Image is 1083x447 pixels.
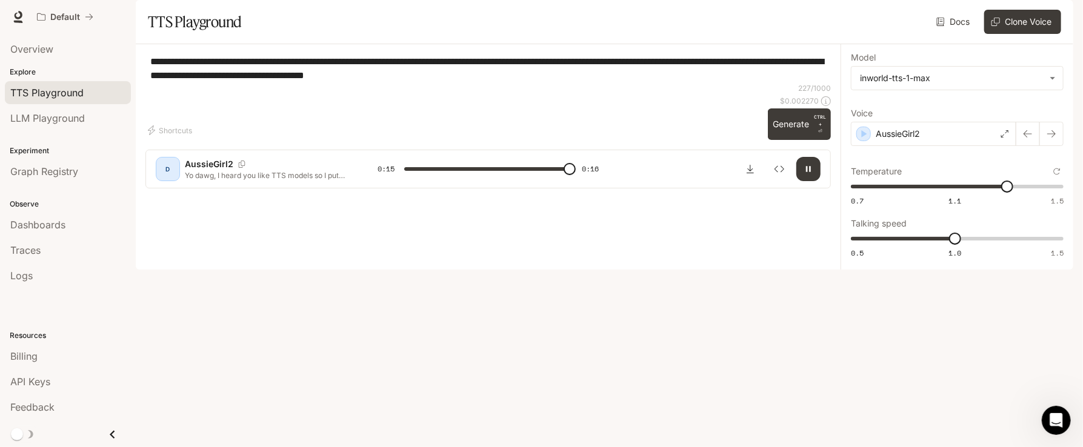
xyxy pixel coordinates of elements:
[1051,196,1064,206] span: 1.5
[814,113,826,128] p: CTRL +
[768,108,831,140] button: GenerateCTRL +⏎
[876,128,920,140] p: AussieGirl2
[50,12,80,22] p: Default
[984,10,1061,34] button: Clone Voice
[860,72,1044,84] div: inworld-tts-1-max
[158,159,178,179] div: D
[934,10,975,34] a: Docs
[851,248,864,258] span: 0.5
[582,163,599,175] span: 0:16
[767,157,791,181] button: Inspect
[780,96,819,106] p: $ 0.002270
[1042,406,1071,435] iframe: Intercom live chat
[32,5,99,29] button: All workspaces
[378,163,395,175] span: 0:15
[851,196,864,206] span: 0.7
[145,121,197,140] button: Shortcuts
[738,157,762,181] button: Download audio
[148,10,242,34] h1: TTS Playground
[948,196,961,206] span: 1.1
[851,167,902,176] p: Temperature
[1050,165,1064,178] button: Reset to default
[948,248,961,258] span: 1.0
[185,170,348,180] p: Yo dawg, I heard you like TTS models so I put a... hmm, I don't actually have anything in mind th...
[851,109,873,118] p: Voice
[185,158,233,170] p: AussieGirl2
[851,67,1063,90] div: inworld-tts-1-max
[814,113,826,135] p: ⏎
[798,83,831,93] p: 227 / 1000
[233,161,250,168] button: Copy Voice ID
[851,219,907,228] p: Talking speed
[1051,248,1064,258] span: 1.5
[851,53,876,62] p: Model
